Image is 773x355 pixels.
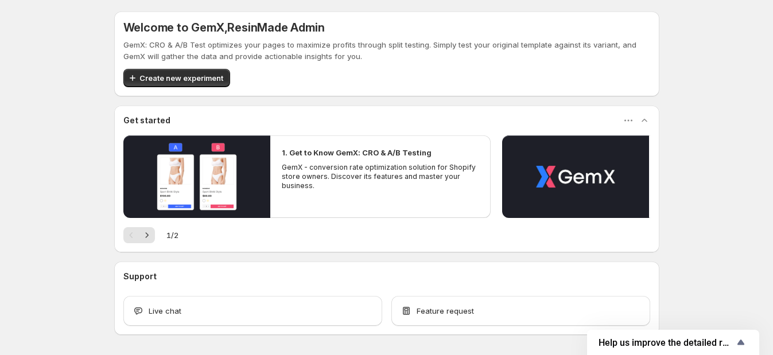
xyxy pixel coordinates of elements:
[123,21,325,34] h5: Welcome to GemX
[123,135,270,218] button: Play video
[282,163,479,190] p: GemX - conversion rate optimization solution for Shopify store owners. Discover its features and ...
[123,271,157,282] h3: Support
[123,39,650,62] p: GemX: CRO & A/B Test optimizes your pages to maximize profits through split testing. Simply test ...
[123,115,170,126] h3: Get started
[123,69,230,87] button: Create new experiment
[282,147,432,158] h2: 1. Get to Know GemX: CRO & A/B Testing
[417,305,474,317] span: Feature request
[502,135,649,218] button: Play video
[599,337,734,348] span: Help us improve the detailed report for A/B campaigns
[139,72,223,84] span: Create new experiment
[139,227,155,243] button: Next
[123,227,155,243] nav: Pagination
[149,305,181,317] span: Live chat
[166,229,178,241] span: 1 / 2
[224,21,325,34] span: , ResinMade Admin
[599,336,748,349] button: Show survey - Help us improve the detailed report for A/B campaigns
